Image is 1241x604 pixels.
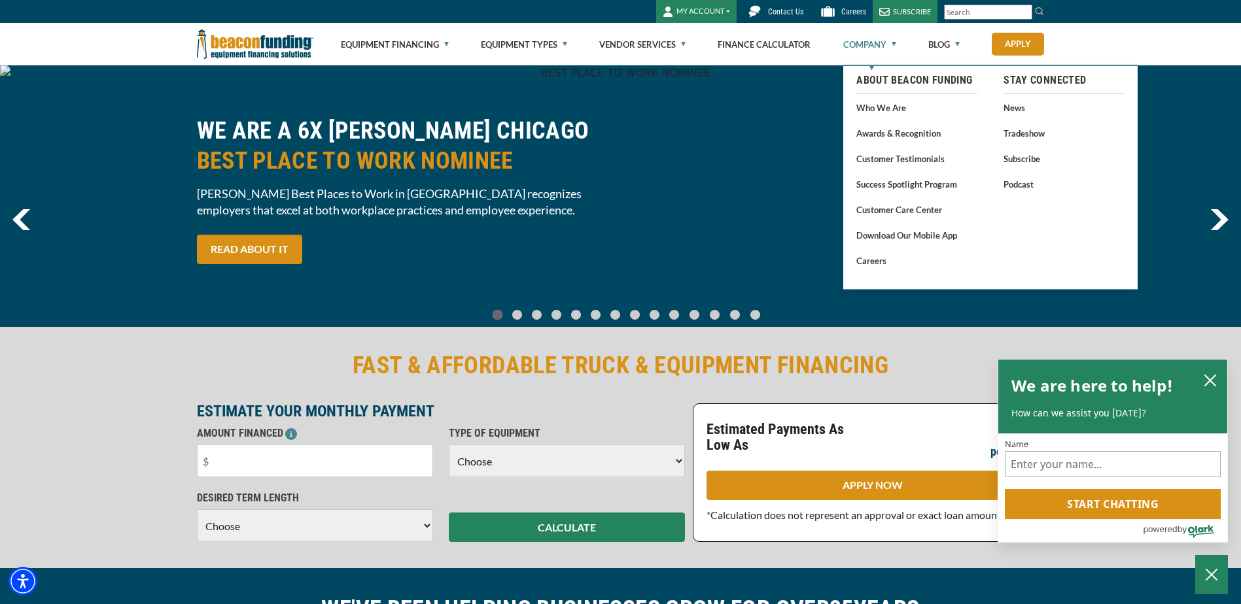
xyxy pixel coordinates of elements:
[856,125,977,141] a: Awards & Recognition
[1195,555,1228,594] button: Close Chatbox
[481,24,567,65] a: Equipment Types
[197,23,313,65] img: Beacon Funding Corporation logo
[197,350,1045,380] h2: FAST & AFFORDABLE TRUCK & EQUIPMENT FINANCING
[12,209,30,230] a: previous
[856,227,977,243] a: Download our Mobile App
[998,359,1228,543] div: olark chatbox
[12,209,30,230] img: Left Navigator
[727,309,743,320] a: Go To Slide 12
[1004,99,1125,116] a: News
[1178,521,1187,537] span: by
[608,309,623,320] a: Go To Slide 6
[1200,371,1221,389] button: close chatbox
[197,445,433,477] input: $
[197,403,685,419] p: ESTIMATE YOUR MONTHLY PAYMENT
[1143,521,1177,537] span: powered
[197,116,613,176] h2: WE ARE A 6X [PERSON_NAME] CHICAGO
[568,309,584,320] a: Go To Slide 4
[768,7,803,16] span: Contact Us
[856,252,977,269] a: Careers
[1005,489,1221,519] button: Start chatting
[1019,7,1029,18] a: Clear search text
[647,309,663,320] a: Go To Slide 8
[992,33,1044,56] a: Apply
[1034,6,1045,16] img: Search
[1210,209,1229,230] img: Right Navigator
[1004,176,1125,192] a: Podcast
[1004,150,1125,167] a: Subscribe
[990,444,1039,460] p: per month
[1004,73,1125,88] a: Stay Connected
[843,24,896,65] a: Company
[490,309,506,320] a: Go To Slide 0
[9,567,37,596] div: Accessibility Menu
[944,5,1032,20] input: Search
[1005,451,1221,477] input: Name
[707,471,1039,500] a: APPLY NOW
[549,309,565,320] a: Go To Slide 3
[197,426,433,441] p: AMOUNT FINANCED
[529,309,545,320] a: Go To Slide 2
[841,7,866,16] span: Careers
[449,426,685,441] p: TYPE OF EQUIPMENT
[1004,125,1125,141] a: Tradeshow
[856,150,977,167] a: Customer Testimonials
[1011,407,1214,420] p: How can we assist you [DATE]?
[856,201,977,218] a: Customer Care Center
[449,512,685,542] button: CALCULATE
[856,99,977,116] a: Who We Are
[197,186,613,218] span: [PERSON_NAME] Best Places to Work in [GEOGRAPHIC_DATA] recognizes employers that excel at both wo...
[599,24,686,65] a: Vendor Services
[197,235,302,264] a: READ ABOUT IT
[856,176,977,192] a: Success Spotlight Program
[1210,209,1229,230] a: next
[588,309,604,320] a: Go To Slide 5
[1005,440,1221,448] label: Name
[747,309,763,320] a: Go To Slide 13
[1143,520,1227,542] a: Powered by Olark
[627,309,643,320] a: Go To Slide 7
[856,73,977,88] a: About Beacon Funding
[197,146,613,176] span: BEST PLACE TO WORK NOMINEE
[718,24,811,65] a: Finance Calculator
[667,309,682,320] a: Go To Slide 9
[707,422,865,453] p: Estimated Payments As Low As
[510,309,525,320] a: Go To Slide 1
[707,309,723,320] a: Go To Slide 11
[707,509,1003,521] span: *Calculation does not represent an approval or exact loan amount.
[197,490,433,506] p: DESIRED TERM LENGTH
[686,309,703,320] a: Go To Slide 10
[341,24,449,65] a: Equipment Financing
[1011,373,1173,399] h2: We are here to help!
[928,24,960,65] a: Blog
